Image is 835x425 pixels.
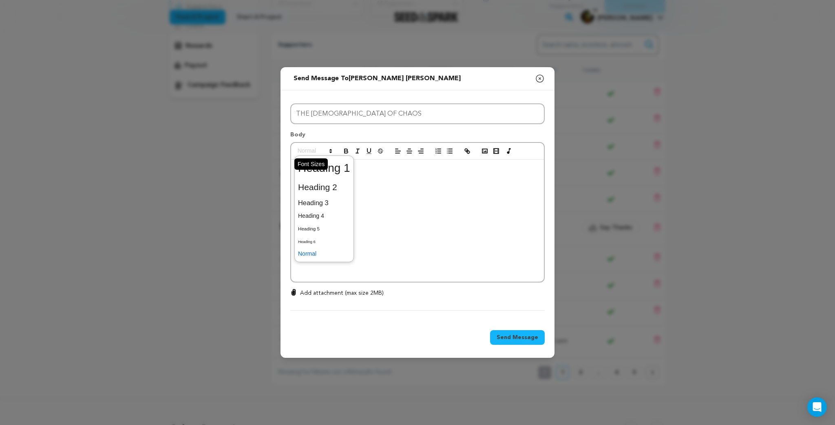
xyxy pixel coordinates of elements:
[497,333,538,342] span: Send Message
[349,75,461,82] span: [PERSON_NAME] [PERSON_NAME]
[290,103,545,124] input: Subject
[490,330,545,345] button: Send Message
[807,397,827,417] div: Open Intercom Messenger
[300,289,384,297] p: Add attachment (max size 2MB)
[290,131,545,142] p: Body
[294,74,461,83] div: Send message to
